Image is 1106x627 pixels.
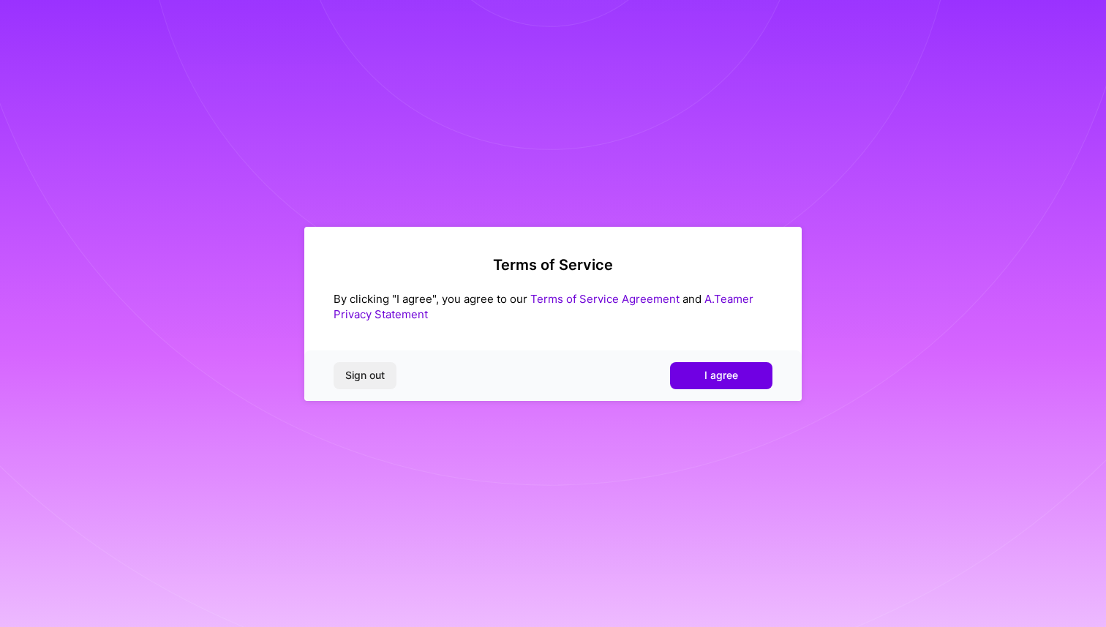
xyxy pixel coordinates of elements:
[334,256,772,274] h2: Terms of Service
[334,291,772,322] div: By clicking "I agree", you agree to our and
[334,362,396,388] button: Sign out
[670,362,772,388] button: I agree
[704,368,738,383] span: I agree
[530,292,680,306] a: Terms of Service Agreement
[345,368,385,383] span: Sign out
